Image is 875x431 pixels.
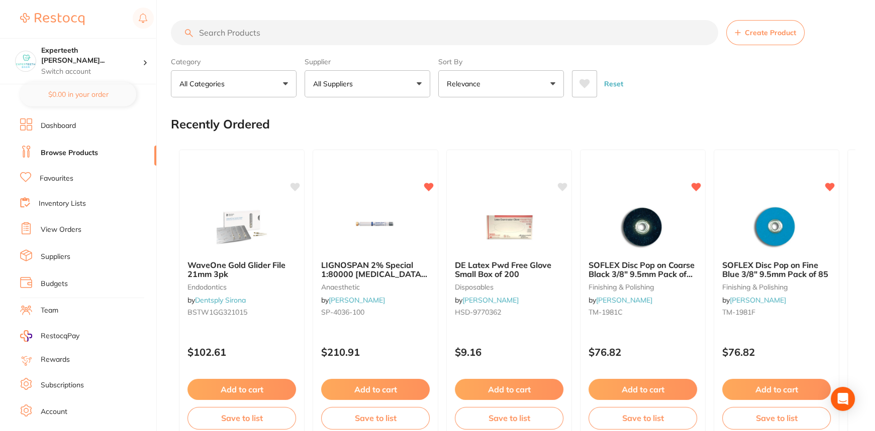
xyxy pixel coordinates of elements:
[831,387,855,411] div: Open Intercom Messenger
[41,46,143,65] h4: Experteeth Eastwood West
[41,380,84,390] a: Subscriptions
[187,407,296,429] button: Save to list
[20,13,84,25] img: Restocq Logo
[745,29,796,37] span: Create Product
[343,202,408,252] img: LIGNOSPAN 2% Special 1:80000 adrenalin 2.2ml 2xBox 50 Blue
[438,70,564,97] button: Relevance
[41,279,68,289] a: Budgets
[321,308,430,316] small: SP-4036-100
[476,202,542,252] img: DE Latex Pwd Free Glove Small Box of 200
[722,379,831,400] button: Add to cart
[305,57,430,66] label: Supplier
[321,283,430,291] small: anaesthetic
[722,283,831,291] small: finishing & polishing
[41,225,81,235] a: View Orders
[730,296,786,305] a: [PERSON_NAME]
[171,20,718,45] input: Search Products
[41,407,67,417] a: Account
[187,346,296,358] p: $102.61
[41,252,70,262] a: Suppliers
[195,296,246,305] a: Dentsply Sirona
[313,79,357,89] p: All Suppliers
[305,70,430,97] button: All Suppliers
[455,308,563,316] small: HSD-9770362
[321,346,430,358] p: $210.91
[187,308,296,316] small: BSTW1GG321015
[41,306,58,316] a: Team
[589,260,697,279] b: SOFLEX Disc Pop on Coarse Black 3/8" 9.5mm Pack of 85
[321,296,385,305] span: by
[596,296,652,305] a: [PERSON_NAME]
[41,355,70,365] a: Rewards
[41,148,98,158] a: Browse Products
[329,296,385,305] a: [PERSON_NAME]
[39,199,86,209] a: Inventory Lists
[722,296,786,305] span: by
[722,346,831,358] p: $76.82
[601,70,626,97] button: Reset
[20,330,32,342] img: RestocqPay
[209,202,274,252] img: WaveOne Gold Glider File 21mm 3pk
[455,283,563,291] small: disposables
[171,117,270,131] h2: Recently Ordered
[187,379,296,400] button: Add to cart
[41,67,143,77] p: Switch account
[187,260,296,279] b: WaveOne Gold Glider File 21mm 3pk
[589,407,697,429] button: Save to list
[171,70,297,97] button: All Categories
[744,202,809,252] img: SOFLEX Disc Pop on Fine Blue 3/8" 9.5mm Pack of 85
[589,346,697,358] p: $76.82
[41,121,76,131] a: Dashboard
[187,296,246,305] span: by
[438,57,564,66] label: Sort By
[726,20,805,45] button: Create Product
[589,296,652,305] span: by
[16,51,36,71] img: Experteeth Eastwood West
[171,57,297,66] label: Category
[589,308,697,316] small: TM-1981C
[722,407,831,429] button: Save to list
[321,379,430,400] button: Add to cart
[455,379,563,400] button: Add to cart
[462,296,519,305] a: [PERSON_NAME]
[187,283,296,291] small: endodontics
[589,283,697,291] small: finishing & polishing
[455,296,519,305] span: by
[321,260,430,279] b: LIGNOSPAN 2% Special 1:80000 adrenalin 2.2ml 2xBox 50 Blue
[455,346,563,358] p: $9.16
[40,174,73,184] a: Favourites
[20,82,136,106] button: $0.00 in your order
[589,379,697,400] button: Add to cart
[41,331,79,341] span: RestocqPay
[455,260,563,279] b: DE Latex Pwd Free Glove Small Box of 200
[455,407,563,429] button: Save to list
[20,8,84,31] a: Restocq Logo
[321,407,430,429] button: Save to list
[447,79,484,89] p: Relevance
[722,260,831,279] b: SOFLEX Disc Pop on Fine Blue 3/8" 9.5mm Pack of 85
[20,330,79,342] a: RestocqPay
[179,79,229,89] p: All Categories
[722,308,831,316] small: TM-1981F
[610,202,675,252] img: SOFLEX Disc Pop on Coarse Black 3/8" 9.5mm Pack of 85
